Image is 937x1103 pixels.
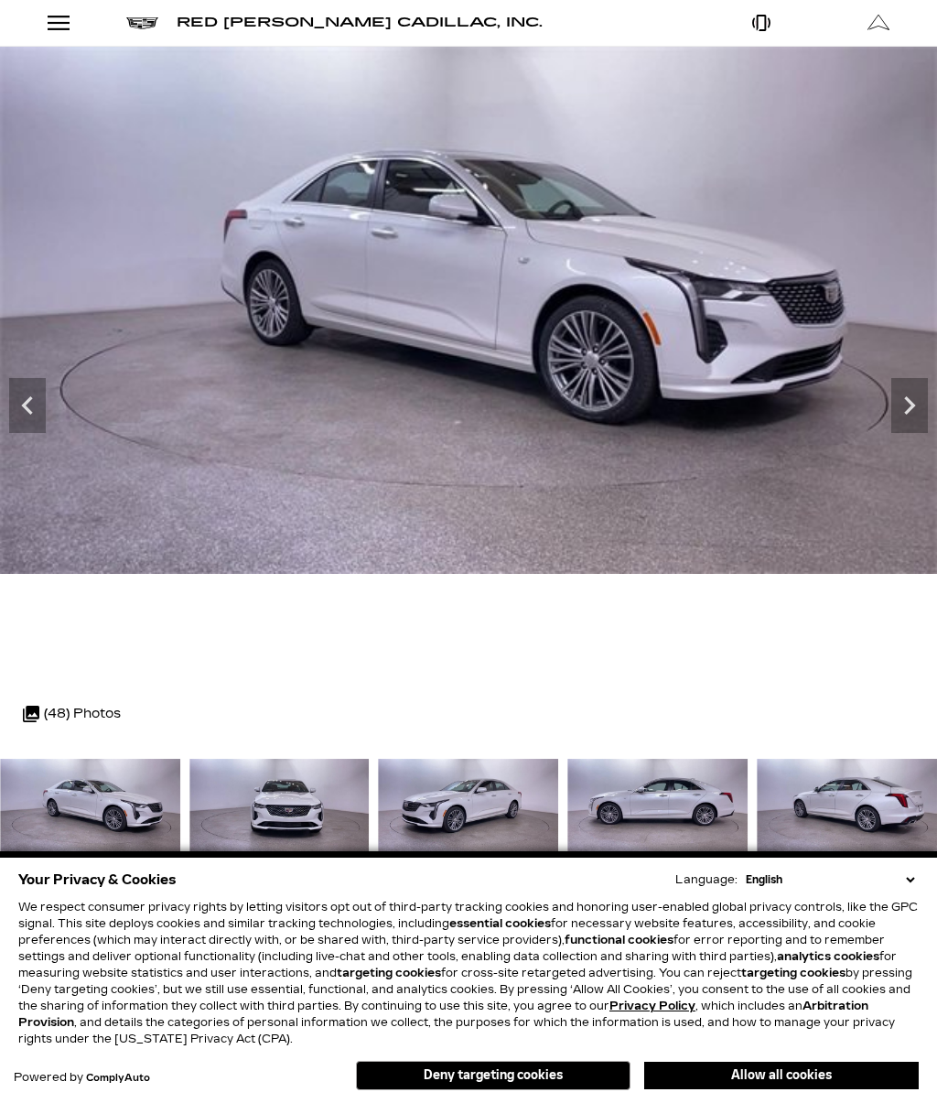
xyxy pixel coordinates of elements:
strong: targeting cookies [337,967,441,979]
button: Allow all cookies [644,1062,919,1089]
img: New 2025 Crystal White Tricoat Cadillac Premium Luxury image 6 [757,759,937,860]
img: New 2025 Crystal White Tricoat Cadillac Premium Luxury image 3 [189,759,370,860]
strong: targeting cookies [741,967,845,979]
a: Cadillac logo [126,10,158,36]
img: New 2025 Crystal White Tricoat Cadillac Premium Luxury image 4 [379,759,559,860]
span: Your Privacy & Cookies [18,867,177,892]
strong: analytics cookies [777,950,879,963]
div: (48) Photos [14,692,130,736]
select: Language Select [741,871,919,888]
div: Next [891,378,928,433]
img: Cadillac logo [126,17,158,29]
div: Previous [9,378,46,433]
a: Privacy Policy [609,1000,695,1012]
div: Language: [675,874,738,885]
a: Red [PERSON_NAME] Cadillac, Inc. [177,10,543,36]
div: Powered by [14,1072,150,1084]
span: Red [PERSON_NAME] Cadillac, Inc. [177,15,543,30]
a: ComplyAuto [86,1073,150,1084]
button: Deny targeting cookies [356,1061,630,1090]
strong: essential cookies [449,917,551,930]
img: New 2025 Crystal White Tricoat Cadillac Premium Luxury image 5 [567,759,748,860]
p: We respect consumer privacy rights by letting visitors opt out of third-party tracking cookies an... [18,899,919,1047]
strong: functional cookies [565,934,673,946]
